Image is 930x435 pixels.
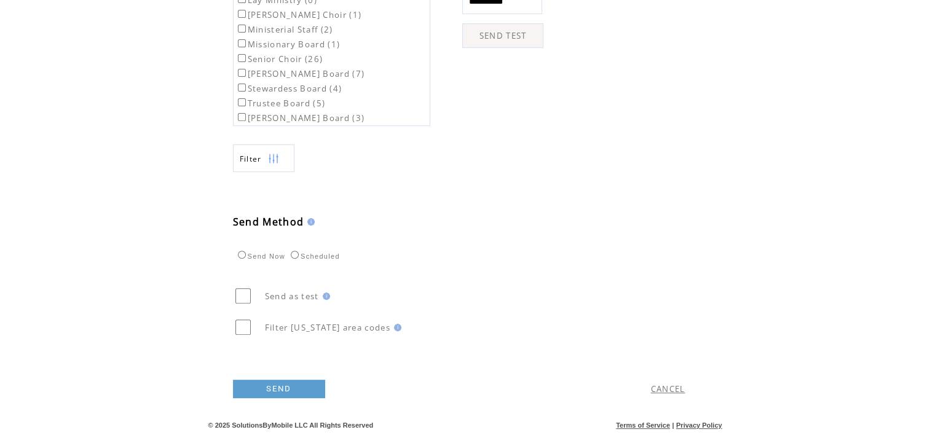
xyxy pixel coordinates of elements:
[238,98,246,106] input: Trustee Board (5)
[235,24,333,35] label: Ministerial Staff (2)
[235,253,285,260] label: Send Now
[265,291,319,302] span: Send as test
[288,253,340,260] label: Scheduled
[676,421,722,429] a: Privacy Policy
[240,154,262,164] span: Show filters
[319,292,330,300] img: help.gif
[268,145,279,173] img: filters.png
[235,83,342,94] label: Stewardess Board (4)
[235,39,341,50] label: Missionary Board (1)
[233,144,294,172] a: Filter
[291,251,299,259] input: Scheduled
[238,39,246,47] input: Missionary Board (1)
[238,113,246,121] input: [PERSON_NAME] Board (3)
[238,251,246,259] input: Send Now
[235,112,365,123] label: [PERSON_NAME] Board (3)
[651,383,685,394] a: CANCEL
[233,380,325,398] a: SEND
[233,215,304,229] span: Send Method
[304,218,315,225] img: help.gif
[235,53,323,65] label: Senior Choir (26)
[390,324,401,331] img: help.gif
[238,54,246,62] input: Senior Choir (26)
[208,421,374,429] span: © 2025 SolutionsByMobile LLC All Rights Reserved
[462,23,543,48] a: SEND TEST
[235,9,362,20] label: [PERSON_NAME] Choir (1)
[238,84,246,92] input: Stewardess Board (4)
[238,25,246,33] input: Ministerial Staff (2)
[238,69,246,77] input: [PERSON_NAME] Board (7)
[238,10,246,18] input: [PERSON_NAME] Choir (1)
[235,98,326,109] label: Trustee Board (5)
[265,322,390,333] span: Filter [US_STATE] area codes
[672,421,674,429] span: |
[616,421,670,429] a: Terms of Service
[235,68,365,79] label: [PERSON_NAME] Board (7)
